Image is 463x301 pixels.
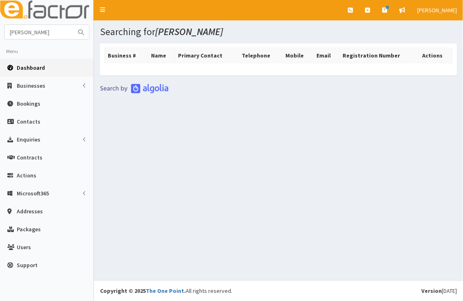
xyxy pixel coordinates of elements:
[175,48,238,63] th: Primary Contact
[17,136,40,143] span: Enquiries
[100,84,169,93] img: search-by-algolia-light-background.png
[313,48,339,63] th: Email
[419,48,453,63] th: Actions
[282,48,313,63] th: Mobile
[17,226,41,233] span: Packages
[100,287,186,294] strong: Copyright © 2025 .
[17,118,40,125] span: Contacts
[17,82,45,89] span: Businesses
[17,261,38,269] span: Support
[339,48,419,63] th: Registration Number
[17,154,42,161] span: Contracts
[100,27,457,37] h1: Searching for
[146,287,184,294] a: The One Point
[155,25,223,38] i: [PERSON_NAME]
[17,64,45,71] span: Dashboard
[17,243,31,251] span: Users
[238,48,282,63] th: Telephone
[421,287,442,294] b: Version
[17,172,36,179] span: Actions
[421,287,457,295] div: [DATE]
[105,48,148,63] th: Business #
[94,280,463,301] footer: All rights reserved.
[417,7,457,14] span: [PERSON_NAME]
[17,190,49,197] span: Microsoft365
[148,48,175,63] th: Name
[4,25,73,39] input: Search...
[17,100,40,107] span: Bookings
[17,208,43,215] span: Addresses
